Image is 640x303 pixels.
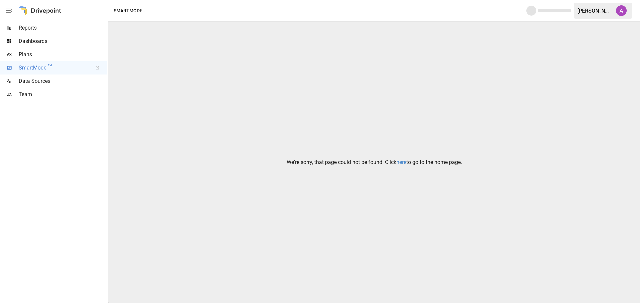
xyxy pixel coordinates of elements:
[19,37,107,45] span: Dashboards
[19,64,88,72] span: SmartModel
[396,159,406,165] a: here
[577,8,612,14] div: [PERSON_NAME]
[287,158,462,166] p: We're sorry, that page could not be found. Click to go to the home page.
[19,24,107,32] span: Reports
[19,90,107,98] span: Team
[612,1,631,20] button: Alex McVey
[48,63,52,71] span: ™
[19,51,107,59] span: Plans
[19,77,107,85] span: Data Sources
[616,5,627,16] img: Alex McVey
